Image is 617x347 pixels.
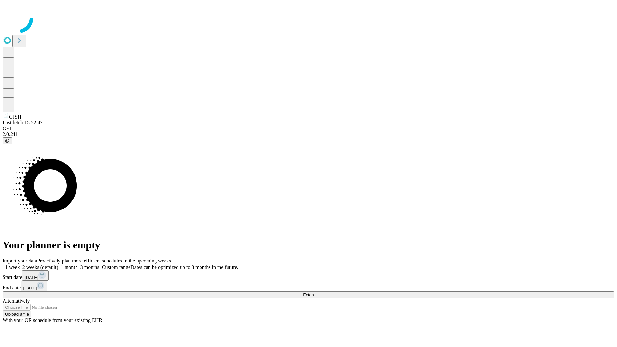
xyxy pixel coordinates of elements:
[303,292,314,297] span: Fetch
[3,281,614,291] div: End date
[3,298,30,304] span: Alternatively
[61,264,78,270] span: 1 month
[130,264,238,270] span: Dates can be optimized up to 3 months in the future.
[5,138,10,143] span: @
[37,258,172,263] span: Proactively plan more efficient schedules in the upcoming weeks.
[9,114,21,120] span: GJSH
[3,291,614,298] button: Fetch
[3,317,102,323] span: With your OR schedule from your existing EHR
[3,311,31,317] button: Upload a file
[23,286,37,290] span: [DATE]
[5,264,20,270] span: 1 week
[22,270,49,281] button: [DATE]
[3,258,37,263] span: Import your data
[3,126,614,131] div: GEI
[3,137,12,144] button: @
[22,264,58,270] span: 2 weeks (default)
[3,270,614,281] div: Start date
[3,120,43,125] span: Last fetch: 15:52:47
[3,239,614,251] h1: Your planner is empty
[21,281,47,291] button: [DATE]
[3,131,614,137] div: 2.0.241
[80,264,99,270] span: 3 months
[102,264,130,270] span: Custom range
[25,275,38,280] span: [DATE]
